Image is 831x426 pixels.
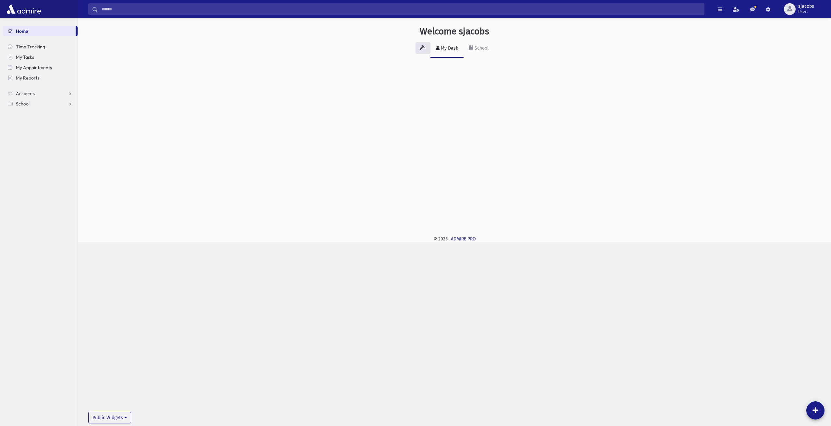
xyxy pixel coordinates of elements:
[464,40,494,58] a: School
[16,44,45,50] span: Time Tracking
[473,45,489,51] div: School
[98,3,704,15] input: Search
[3,88,78,99] a: Accounts
[430,40,464,58] a: My Dash
[16,28,28,34] span: Home
[3,26,76,36] a: Home
[798,4,814,9] span: sjacobs
[5,3,43,16] img: AdmirePro
[16,54,34,60] span: My Tasks
[3,62,78,73] a: My Appointments
[88,236,821,242] div: © 2025 -
[3,73,78,83] a: My Reports
[16,75,39,81] span: My Reports
[3,99,78,109] a: School
[798,9,814,14] span: User
[440,45,458,51] div: My Dash
[16,101,30,107] span: School
[16,65,52,70] span: My Appointments
[3,52,78,62] a: My Tasks
[3,42,78,52] a: Time Tracking
[451,236,476,242] a: ADMIRE PRO
[420,26,489,37] h3: Welcome sjacobs
[16,91,35,96] span: Accounts
[88,412,131,423] button: Public Widgets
